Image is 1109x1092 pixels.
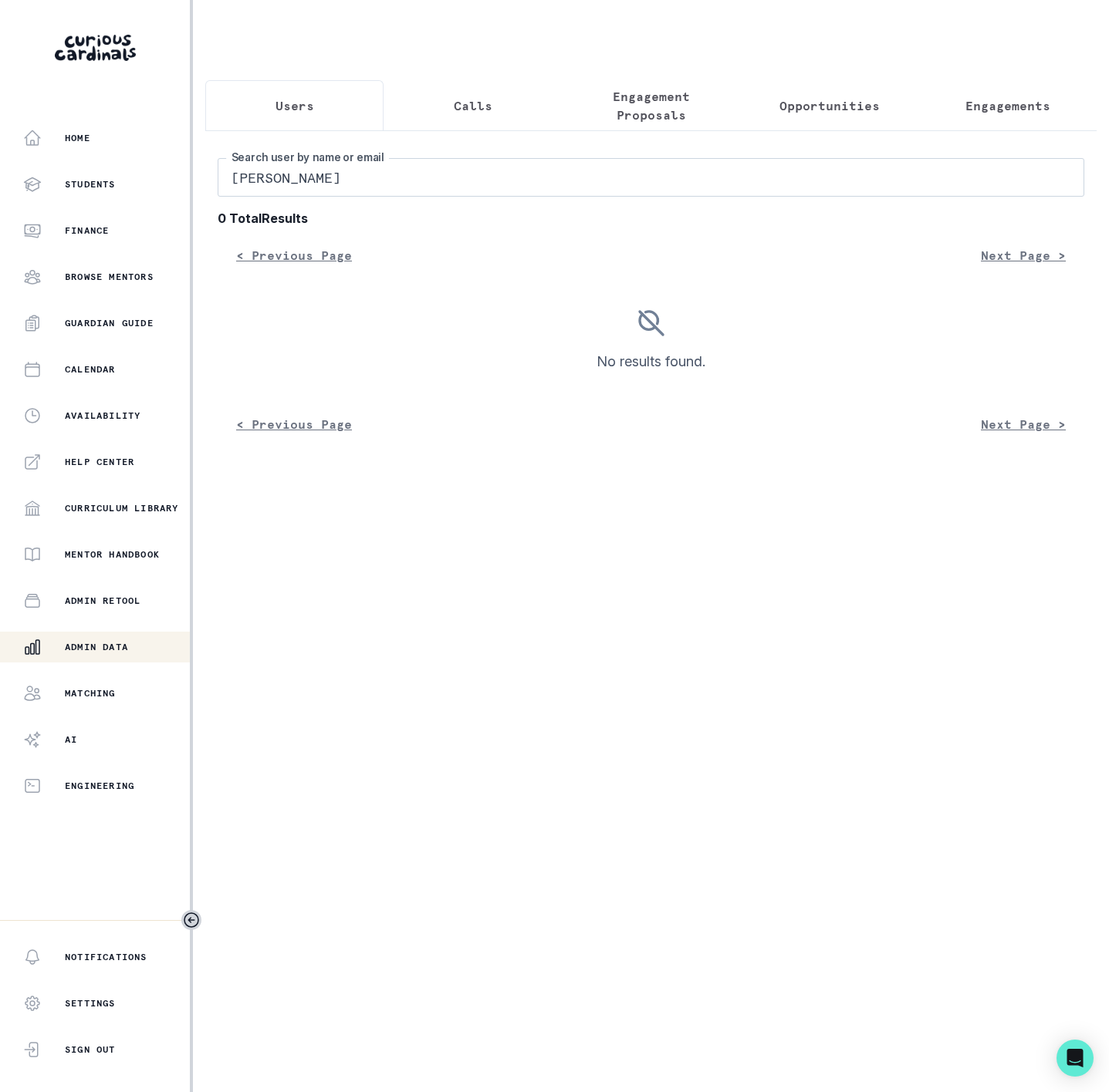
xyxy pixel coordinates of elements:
[65,178,116,190] p: Students
[597,351,705,372] p: No results found.
[65,548,160,561] p: Mentor Handbook
[65,410,140,422] p: Availability
[65,317,154,329] p: Guardian Guide
[65,997,116,1009] p: Settings
[962,409,1084,440] button: Next Page >
[65,595,140,607] p: Admin Retool
[65,363,116,376] p: Calendar
[575,87,727,124] p: Engagement Proposals
[218,240,370,271] button: < Previous Page
[276,96,314,115] p: Users
[65,502,179,514] p: Curriculum Library
[181,910,201,930] button: Toggle sidebar
[218,409,370,440] button: < Previous Page
[965,96,1050,115] p: Engagements
[65,951,147,963] p: Notifications
[65,132,90,144] p: Home
[65,271,154,283] p: Browse Mentors
[55,35,136,61] img: Curious Cardinals Logo
[65,456,134,468] p: Help Center
[962,240,1084,271] button: Next Page >
[218,209,1084,228] b: 0 Total Results
[1057,1040,1094,1077] div: Open Intercom Messenger
[454,96,492,115] p: Calls
[65,733,77,746] p: AI
[65,1043,116,1056] p: Sign Out
[65,687,116,699] p: Matching
[779,96,880,115] p: Opportunities
[65,641,128,653] p: Admin Data
[65,780,134,792] p: Engineering
[65,224,109,237] p: Finance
